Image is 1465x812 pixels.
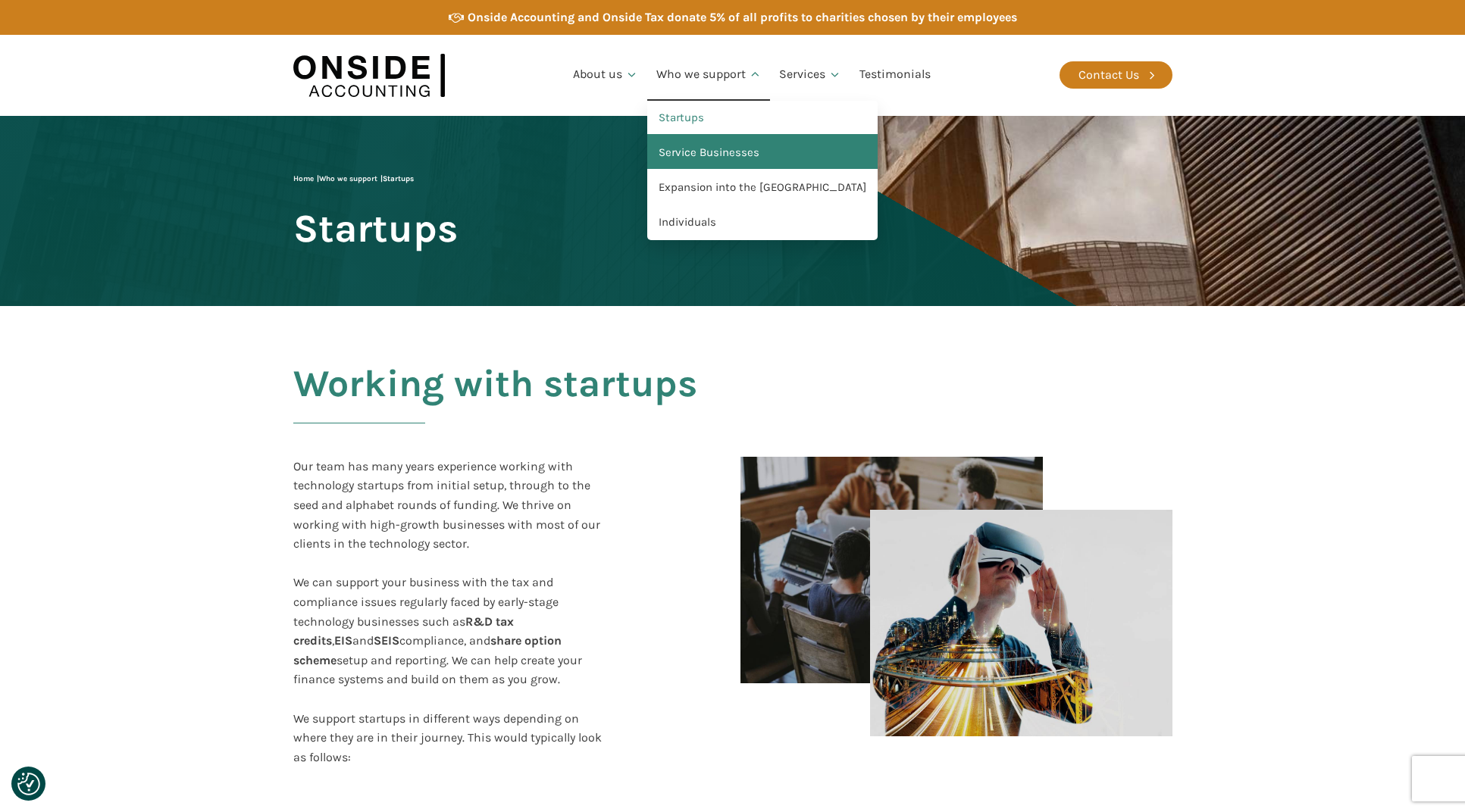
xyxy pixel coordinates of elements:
[319,174,377,183] a: Who we support
[293,633,562,667] b: share option scheme
[647,205,878,240] a: Individuals
[293,363,1172,442] h2: Working with startups
[374,633,399,648] b: SEIS
[1060,61,1172,89] a: Contact Us
[1078,65,1139,85] div: Contact Us
[334,633,352,648] b: EIS
[770,49,850,101] a: Services
[647,101,878,136] a: Startups
[17,773,40,795] img: Revisit consent button
[293,46,445,105] img: Onside Accounting
[293,174,314,183] a: Home
[383,174,414,183] span: Startups
[850,49,940,101] a: Testimonials
[647,170,878,205] a: Expansion into the [GEOGRAPHIC_DATA]
[293,174,414,183] span: | |
[468,8,1017,27] div: Onside Accounting and Onside Tax donate 5% of all profits to charities chosen by their employees
[293,457,609,767] div: Our team has many years experience working with technology startups from initial setup, through t...
[647,136,878,170] a: Service Businesses
[293,208,458,249] span: Startups
[17,773,40,795] button: Consent Preferences
[647,49,771,101] a: Who we support
[564,49,647,101] a: About us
